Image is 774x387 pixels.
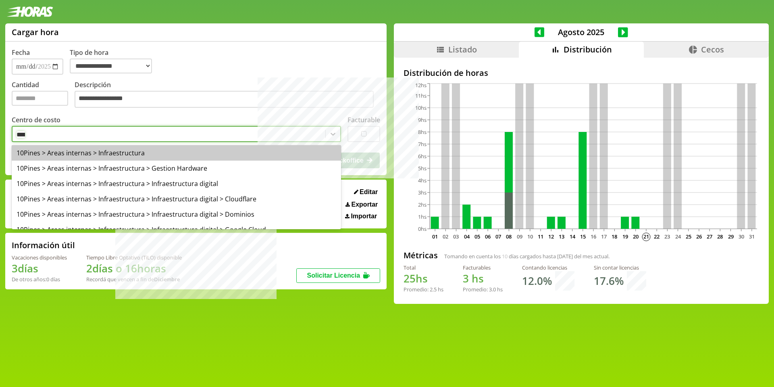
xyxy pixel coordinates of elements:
div: Recordá que vencen a fin de [86,276,182,283]
button: Editar [352,188,381,196]
h1: hs [404,271,443,286]
text: 30 [739,233,744,240]
text: 28 [717,233,723,240]
span: Listado [448,44,477,55]
span: Importar [351,213,377,220]
b: Diciembre [154,276,180,283]
text: 16 [591,233,596,240]
text: 01 [432,233,438,240]
input: Cantidad [12,91,68,106]
text: 10 [527,233,533,240]
label: Centro de costo [12,115,60,124]
div: Promedio: hs [404,286,443,293]
tspan: 12hs [415,82,427,89]
tspan: 10hs [415,104,427,111]
h1: 17.6 % [594,274,624,288]
span: Exportar [352,201,378,208]
h1: Cargar hora [12,27,59,38]
text: 03 [453,233,459,240]
text: 14 [570,233,576,240]
span: 2.5 [430,286,437,293]
div: 10Pines > Areas internas > Infraestructura > Infraestructura digital [12,176,341,191]
span: Distribución [564,44,612,55]
span: Tomando en cuenta los días cargados hasta [DATE] del mes actual. [444,253,610,260]
text: 15 [580,233,586,240]
span: Editar [360,188,378,196]
div: 10Pines > Areas internas > Infraestructura > Infraestructura digital > Dominios [12,207,341,222]
label: Facturable [347,115,380,124]
text: 05 [474,233,480,240]
tspan: 2hs [418,201,427,208]
textarea: Descripción [75,91,374,108]
text: 07 [495,233,501,240]
div: 10Pines > Areas internas > Infraestructura > Infraestructura digital > Cloudflare [12,191,341,207]
div: Tiempo Libre Optativo (TiLO) disponible [86,254,182,261]
label: Tipo de hora [70,48,158,75]
span: 3.0 [489,286,496,293]
span: Cecos [701,44,724,55]
tspan: 6hs [418,153,427,160]
span: 25 [404,271,416,286]
text: 20 [633,233,639,240]
div: Sin contar licencias [594,264,646,271]
div: De otros años: 0 días [12,276,67,283]
label: Fecha [12,48,30,57]
h2: Distribución de horas [404,67,759,78]
text: 25 [686,233,691,240]
tspan: 1hs [418,213,427,220]
text: 04 [464,233,470,240]
div: Facturables [463,264,503,271]
text: 17 [601,233,607,240]
h1: hs [463,271,503,286]
button: Exportar [343,201,380,209]
tspan: 3hs [418,189,427,196]
label: Cantidad [12,80,75,110]
select: Tipo de hora [70,59,152,73]
tspan: 8hs [418,128,427,136]
text: 22 [654,233,660,240]
text: 19 [622,233,628,240]
div: Total [404,264,443,271]
label: Descripción [75,80,380,110]
text: 26 [696,233,702,240]
text: 31 [749,233,755,240]
span: Solicitar Licencia [307,272,360,279]
text: 27 [707,233,712,240]
tspan: 5hs [418,165,427,172]
tspan: 11hs [415,92,427,99]
h2: Información útil [12,240,75,251]
button: Solicitar Licencia [296,268,380,283]
h1: 2 días o 16 horas [86,261,182,276]
h1: 12.0 % [522,274,552,288]
text: 18 [612,233,617,240]
tspan: 7hs [418,140,427,148]
text: 29 [728,233,733,240]
text: 13 [559,233,564,240]
text: 21 [643,233,649,240]
tspan: 0hs [418,225,427,232]
tspan: 4hs [418,177,427,184]
text: 02 [443,233,448,240]
h1: 3 días [12,261,67,276]
text: 08 [506,233,512,240]
tspan: 9hs [418,116,427,123]
div: Contando licencias [522,264,574,271]
text: 09 [517,233,522,240]
img: logotipo [6,6,53,17]
span: Agosto 2025 [544,27,618,38]
div: 10Pines > Areas internas > Infraestructura > Infraestructura digital > Google Cloud [12,222,341,237]
span: 10 [502,253,508,260]
div: Vacaciones disponibles [12,254,67,261]
text: 23 [664,233,670,240]
div: 10Pines > Areas internas > Infraestructura [12,145,341,161]
h2: Métricas [404,250,438,261]
text: 11 [538,233,543,240]
div: 10Pines > Areas internas > Infraestructura > Gestion Hardware [12,161,341,176]
text: 12 [548,233,554,240]
text: 06 [485,233,491,240]
text: 24 [675,233,681,240]
div: Promedio: hs [463,286,503,293]
span: 3 [463,271,469,286]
